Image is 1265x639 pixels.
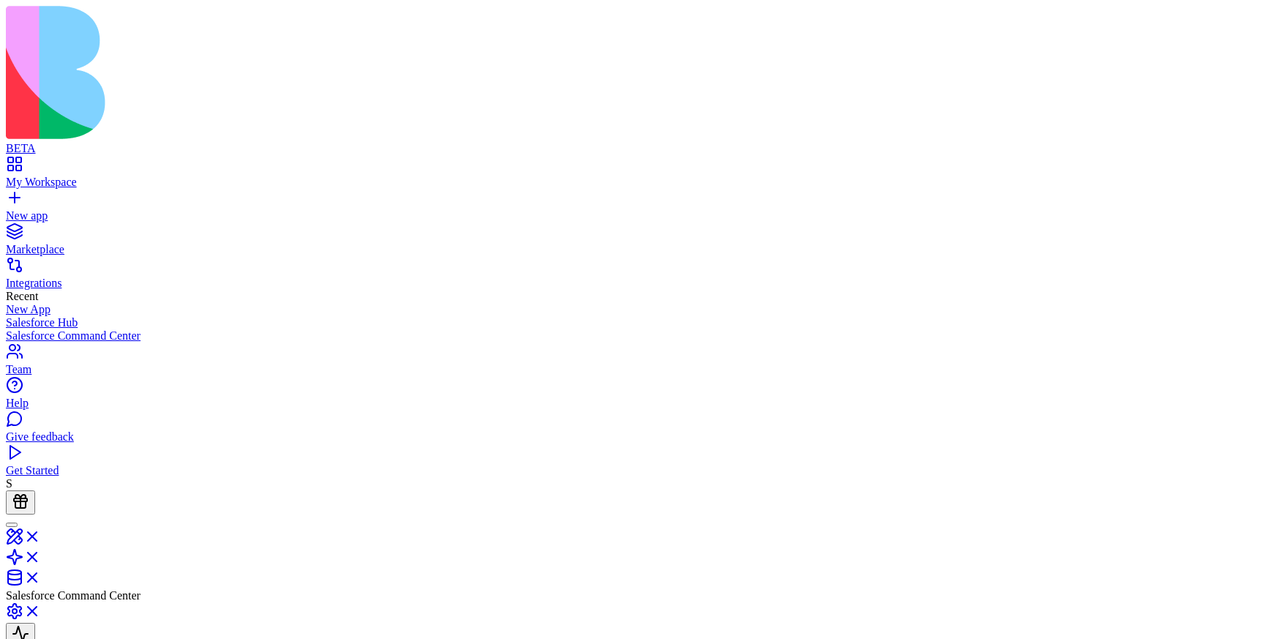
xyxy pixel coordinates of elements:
a: Salesforce Hub [6,316,1259,329]
a: Salesforce Command Center [6,329,1259,343]
a: New App [6,303,1259,316]
div: Give feedback [6,430,1259,444]
div: My Workspace [6,176,1259,189]
div: Get Started [6,464,1259,477]
div: BETA [6,142,1259,155]
a: BETA [6,129,1259,155]
div: Help [6,397,1259,410]
a: Get Started [6,451,1259,477]
a: Give feedback [6,417,1259,444]
span: Salesforce Command Center [6,589,141,602]
img: logo [6,6,594,139]
span: S [6,477,12,490]
div: Team [6,363,1259,376]
a: Team [6,350,1259,376]
a: New app [6,196,1259,223]
a: Marketplace [6,230,1259,256]
div: Integrations [6,277,1259,290]
a: Help [6,384,1259,410]
a: Integrations [6,264,1259,290]
a: My Workspace [6,162,1259,189]
div: New app [6,209,1259,223]
span: Recent [6,290,38,302]
div: Marketplace [6,243,1259,256]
